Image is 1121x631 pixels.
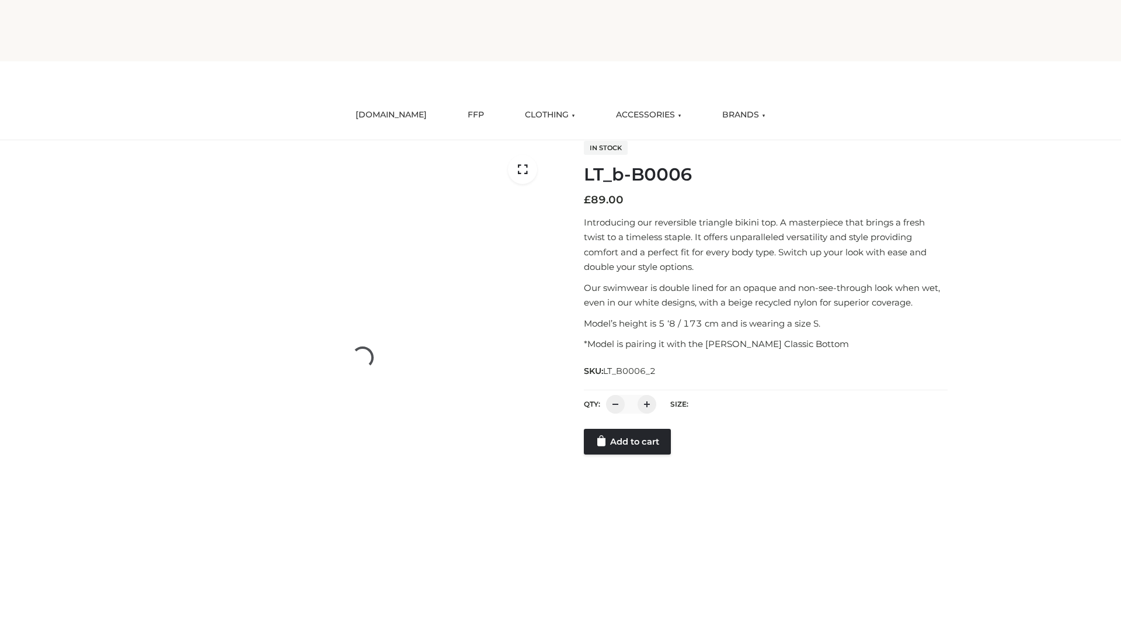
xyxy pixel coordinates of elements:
span: £ [584,193,591,206]
a: CLOTHING [516,102,584,128]
span: LT_B0006_2 [603,366,656,376]
span: SKU: [584,364,657,378]
a: Add to cart [584,429,671,455]
a: BRANDS [713,102,774,128]
a: [DOMAIN_NAME] [347,102,436,128]
span: In stock [584,141,628,155]
a: FFP [459,102,493,128]
a: ACCESSORIES [607,102,690,128]
bdi: 89.00 [584,193,624,206]
label: Size: [670,400,688,408]
p: Our swimwear is double lined for an opaque and non-see-through look when wet, even in our white d... [584,280,948,310]
p: Model’s height is 5 ‘8 / 173 cm and is wearing a size S. [584,316,948,331]
p: Introducing our reversible triangle bikini top. A masterpiece that brings a fresh twist to a time... [584,215,948,275]
label: QTY: [584,400,600,408]
h1: LT_b-B0006 [584,164,948,185]
p: *Model is pairing it with the [PERSON_NAME] Classic Bottom [584,337,948,352]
